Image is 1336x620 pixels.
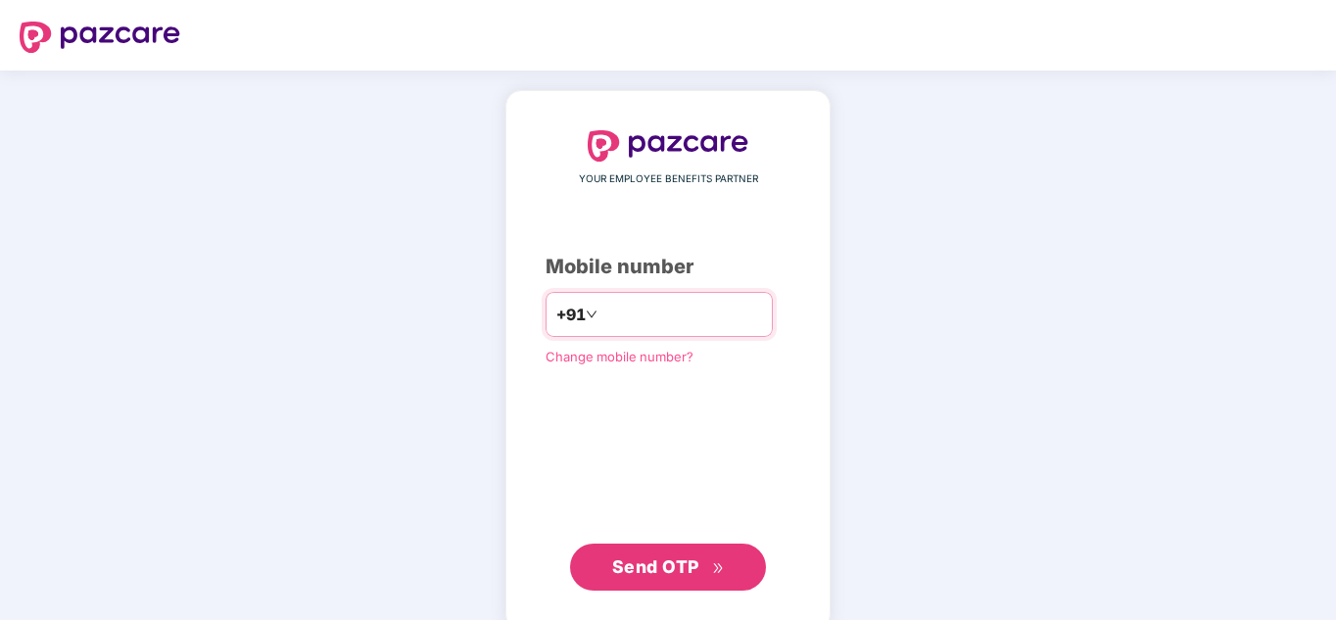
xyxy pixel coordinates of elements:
a: Change mobile number? [546,349,693,364]
span: Send OTP [612,556,699,577]
span: down [586,309,597,320]
div: Mobile number [546,252,790,282]
img: logo [588,130,748,162]
img: logo [20,22,180,53]
span: YOUR EMPLOYEE BENEFITS PARTNER [579,171,758,187]
span: +91 [556,303,586,327]
span: double-right [712,562,725,575]
button: Send OTPdouble-right [570,544,766,591]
